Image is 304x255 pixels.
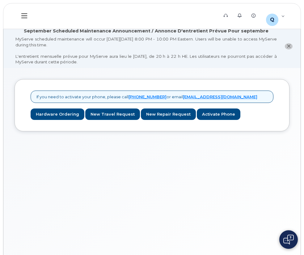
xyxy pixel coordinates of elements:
a: Hardware Ordering [31,108,84,120]
div: MyServe scheduled maintenance will occur [DATE][DATE] 8:00 PM - 10:00 PM Eastern. Users will be u... [15,36,277,65]
p: If you need to activate your phone, please call or email [36,94,257,100]
img: Open chat [283,235,294,244]
button: close notification [285,43,293,50]
div: September Scheduled Maintenance Announcement / Annonce D'entretient Prévue Pour septembre [24,28,268,34]
a: [EMAIL_ADDRESS][DOMAIN_NAME] [183,94,257,99]
a: Activate Phone [197,108,240,120]
a: New Travel Request [85,108,140,120]
a: New Repair Request [141,108,196,120]
a: [PHONE_NUMBER] [129,94,167,99]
